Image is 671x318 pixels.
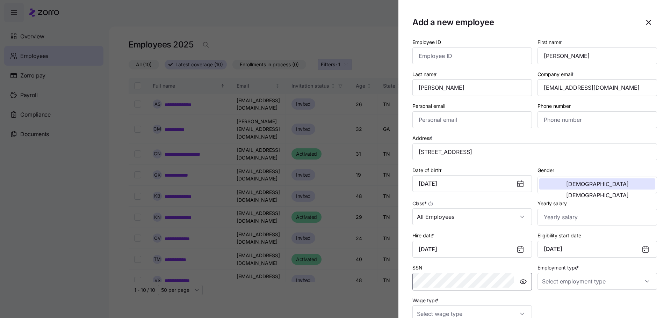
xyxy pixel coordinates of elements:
label: First name [537,38,564,46]
label: Gender [537,167,554,174]
label: Employment type [537,264,580,272]
label: Yearly salary [537,200,567,207]
input: Company email [537,79,657,96]
span: Class * [412,200,426,207]
label: Last name [412,71,439,78]
label: SSN [412,264,423,272]
input: Select employment type [537,273,657,290]
label: Personal email [412,102,445,110]
input: First name [537,47,657,64]
label: Employee ID [412,38,441,46]
span: [DEMOGRAPHIC_DATA] [566,192,629,198]
label: Date of birth [412,167,443,174]
span: [DEMOGRAPHIC_DATA] [566,181,629,187]
input: Employee ID [412,47,532,64]
label: Wage type [412,297,440,304]
input: MM/DD/YYYY [412,175,532,192]
input: Phone number [537,111,657,128]
input: Last name [412,79,532,96]
label: Hire date [412,232,436,239]
label: Address [412,134,434,142]
label: Company email [537,71,575,78]
input: Yearly salary [537,209,657,225]
button: [DATE] [537,241,657,258]
h1: Add a new employee [412,17,635,28]
input: MM/DD/YYYY [412,241,532,258]
input: Class [412,208,532,225]
input: Personal email [412,111,532,128]
input: Address [412,143,657,160]
label: Phone number [537,102,571,110]
label: Eligibility start date [537,232,581,239]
